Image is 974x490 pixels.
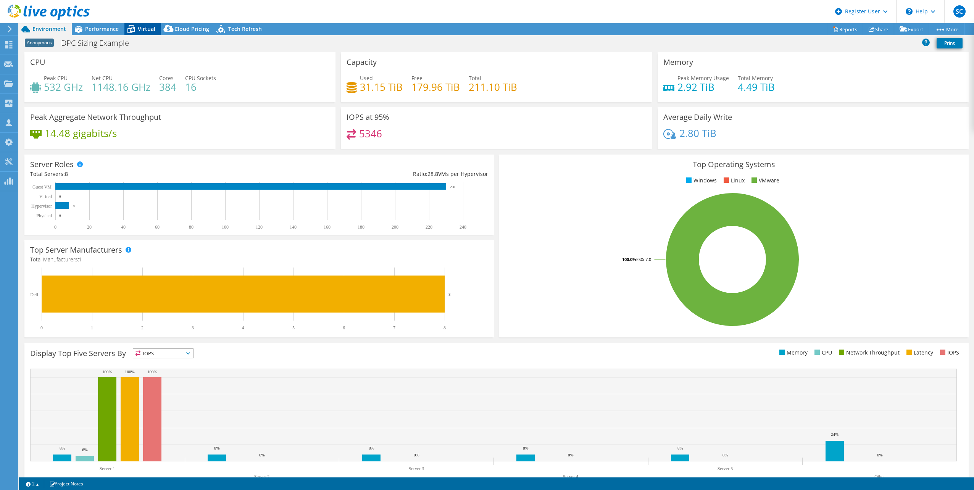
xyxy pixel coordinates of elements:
h4: 1148.16 GHz [92,83,150,91]
span: Environment [32,25,66,32]
text: Server 2 [254,474,269,479]
div: Ratio: VMs per Hypervisor [259,170,488,178]
h4: 384 [159,83,176,91]
span: Peak CPU [44,74,68,82]
text: 140 [290,224,297,230]
span: Net CPU [92,74,113,82]
li: Windows [684,176,717,185]
a: Export [894,23,929,35]
span: CPU Sockets [185,74,216,82]
h4: 211.10 TiB [469,83,517,91]
text: Other [874,474,885,479]
span: Peak Memory Usage [677,74,729,82]
h4: 5346 [359,129,382,138]
h4: Total Manufacturers: [30,255,488,264]
text: 100 [222,224,229,230]
text: 8 [448,292,451,297]
li: CPU [813,348,832,357]
text: 6 [343,325,345,330]
span: Total [469,74,481,82]
text: 1 [91,325,93,330]
text: 0% [722,453,728,457]
text: 0 [54,224,56,230]
li: VMware [750,176,779,185]
text: Server 4 [563,474,578,479]
h4: 2.80 TiB [679,129,716,137]
a: Reports [827,23,863,35]
li: Linux [722,176,745,185]
span: Cloud Pricing [174,25,209,32]
h4: 16 [185,83,216,91]
span: Tech Refresh [228,25,262,32]
h3: Memory [663,58,693,66]
span: Cores [159,74,174,82]
text: 20 [87,224,92,230]
span: Total Memory [738,74,773,82]
span: 8 [65,170,68,177]
span: 1 [79,256,82,263]
tspan: 100.0% [622,256,636,262]
text: 8 [443,325,446,330]
span: Anonymous [25,39,54,47]
li: Latency [905,348,933,357]
text: 8% [60,446,65,450]
text: 100% [125,369,135,374]
h3: Top Server Manufacturers [30,246,122,254]
text: 0 [59,214,61,218]
a: 2 [21,479,44,488]
text: Server 5 [718,466,733,471]
text: 8% [369,446,374,450]
h4: 2.92 TiB [677,83,729,91]
text: 2 [141,325,144,330]
text: 80 [189,224,194,230]
text: 240 [460,224,466,230]
text: 200 [392,224,398,230]
text: 0% [414,453,419,457]
span: Virtual [138,25,155,32]
h3: Server Roles [30,160,74,169]
text: Virtual [39,194,52,199]
h1: DPC Sizing Example [58,39,141,47]
span: SC [953,5,966,18]
text: 6% [82,447,88,452]
text: 4 [242,325,244,330]
text: 5 [292,325,295,330]
h3: Peak Aggregate Network Throughput [30,113,161,121]
text: 24% [831,432,839,437]
h3: IOPS at 95% [347,113,389,121]
text: 180 [358,224,364,230]
span: 28.8 [427,170,438,177]
h4: 4.49 TiB [738,83,775,91]
text: 0% [259,453,265,457]
text: Physical [36,213,52,218]
text: 100% [147,369,157,374]
text: 230 [450,185,455,189]
span: Used [360,74,373,82]
svg: \n [906,8,913,15]
div: Total Servers: [30,170,259,178]
text: 0 [59,195,61,198]
li: IOPS [938,348,959,357]
text: 8 [73,204,75,208]
li: Network Throughput [837,348,900,357]
text: 100% [102,369,112,374]
text: 220 [426,224,432,230]
text: 8% [523,446,529,450]
li: Memory [777,348,808,357]
a: Project Notes [44,479,89,488]
h4: 31.15 TiB [360,83,403,91]
tspan: ESXi 7.0 [636,256,651,262]
text: 8% [677,446,683,450]
text: Server 1 [100,466,115,471]
span: Performance [85,25,119,32]
text: 0% [568,453,574,457]
text: 160 [324,224,331,230]
a: More [929,23,964,35]
h3: Average Daily Write [663,113,732,121]
a: Print [937,38,963,48]
text: 40 [121,224,126,230]
text: 0 [40,325,43,330]
h4: 179.96 TiB [411,83,460,91]
text: 0% [877,453,883,457]
h3: Top Operating Systems [505,160,963,169]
